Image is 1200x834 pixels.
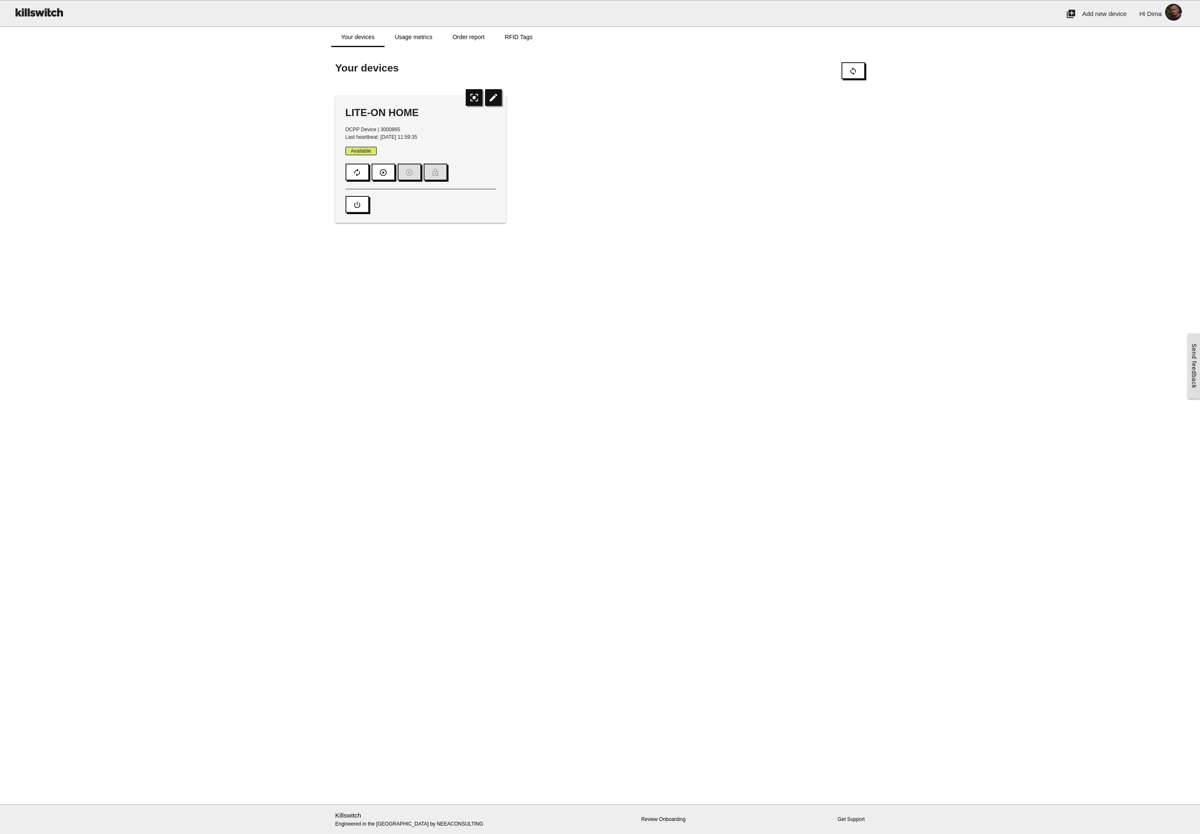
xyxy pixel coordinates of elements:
a: Get Support [838,816,865,822]
button: autorenew [345,164,369,180]
div: LITE-ON HOME [345,106,496,119]
a: Your devices [331,27,385,47]
span: OCPP Device | 3000865 [345,127,400,132]
a: Send feedback [1188,334,1200,398]
button: power_settings_new [345,196,369,213]
span: Last heartbeat: [DATE] 11:59:35 [345,134,417,140]
i: edit [485,89,502,106]
i: sync [849,63,857,79]
button: play_circle_outline [372,164,395,180]
a: Killswitch [335,812,361,819]
a: Usage metrics [385,27,442,47]
a: RFID Tags [495,27,543,47]
span: Dima [1147,10,1162,17]
span: Your devices [335,62,399,74]
i: play_circle_outline [379,164,388,180]
img: ks-logo-black-160-b.png [13,0,65,24]
i: power_settings_new [353,197,361,213]
span: Available [345,147,377,155]
p: Engineered in the [GEOGRAPHIC_DATA] by NEEACONSULTING [335,811,506,828]
a: Order report [443,27,495,47]
span: Hi [1139,10,1145,17]
i: center_focus_strong [466,89,483,106]
i: add_to_photos [1066,0,1076,27]
button: sync [841,62,865,79]
span: Add new device [1082,10,1127,17]
a: Review Onboarding [641,816,685,822]
img: ACg8ocJlro-m8l2PRHv0Wn7nMlkzknwuxRg7uOoPLD6wZc5zM9M2_daedw=s96-c [1162,0,1185,24]
i: autorenew [353,164,361,180]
